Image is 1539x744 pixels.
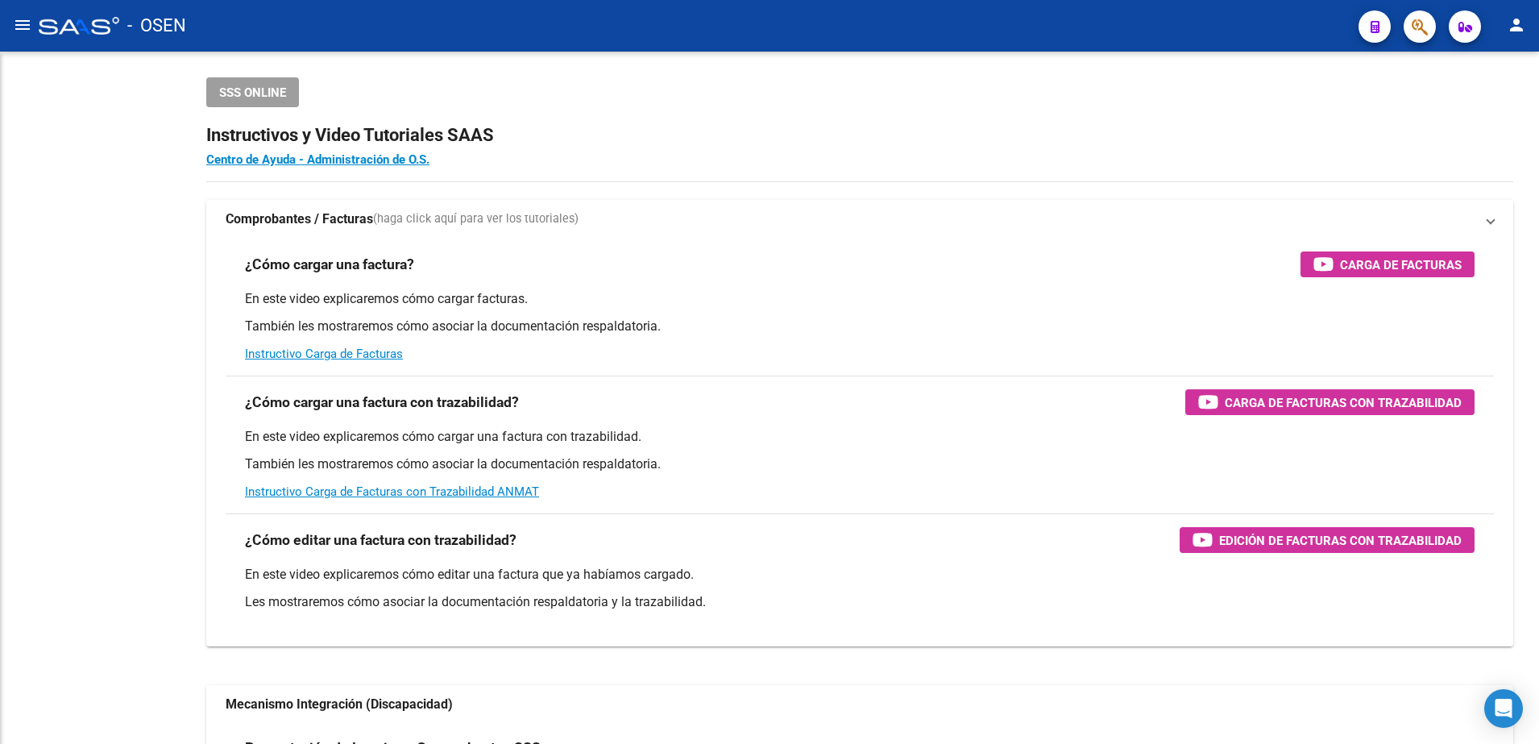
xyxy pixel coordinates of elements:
p: En este video explicaremos cómo editar una factura que ya habíamos cargado. [245,566,1475,584]
mat-icon: person [1507,15,1526,35]
div: Open Intercom Messenger [1484,689,1523,728]
h3: ¿Cómo editar una factura con trazabilidad? [245,529,516,551]
button: Carga de Facturas con Trazabilidad [1185,389,1475,415]
span: - OSEN [127,8,186,44]
div: Comprobantes / Facturas(haga click aquí para ver los tutoriales) [206,239,1513,646]
span: Edición de Facturas con Trazabilidad [1219,530,1462,551]
mat-expansion-panel-header: Comprobantes / Facturas(haga click aquí para ver los tutoriales) [206,200,1513,239]
span: (haga click aquí para ver los tutoriales) [373,210,579,228]
strong: Mecanismo Integración (Discapacidad) [226,696,453,713]
h3: ¿Cómo cargar una factura? [245,253,414,276]
p: También les mostraremos cómo asociar la documentación respaldatoria. [245,455,1475,473]
p: En este video explicaremos cómo cargar una factura con trazabilidad. [245,428,1475,446]
span: SSS ONLINE [219,85,286,100]
strong: Comprobantes / Facturas [226,210,373,228]
p: En este video explicaremos cómo cargar facturas. [245,290,1475,308]
h2: Instructivos y Video Tutoriales SAAS [206,120,1513,151]
h3: ¿Cómo cargar una factura con trazabilidad? [245,391,519,414]
p: También les mostraremos cómo asociar la documentación respaldatoria. [245,318,1475,335]
button: Edición de Facturas con Trazabilidad [1180,527,1475,553]
button: SSS ONLINE [206,77,299,107]
span: Carga de Facturas [1340,255,1462,275]
mat-icon: menu [13,15,32,35]
button: Carga de Facturas [1300,251,1475,277]
mat-expansion-panel-header: Mecanismo Integración (Discapacidad) [206,685,1513,724]
a: Instructivo Carga de Facturas [245,347,403,361]
span: Carga de Facturas con Trazabilidad [1225,393,1462,413]
a: Instructivo Carga de Facturas con Trazabilidad ANMAT [245,484,539,499]
a: Centro de Ayuda - Administración de O.S. [206,152,429,167]
p: Les mostraremos cómo asociar la documentación respaldatoria y la trazabilidad. [245,593,1475,611]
